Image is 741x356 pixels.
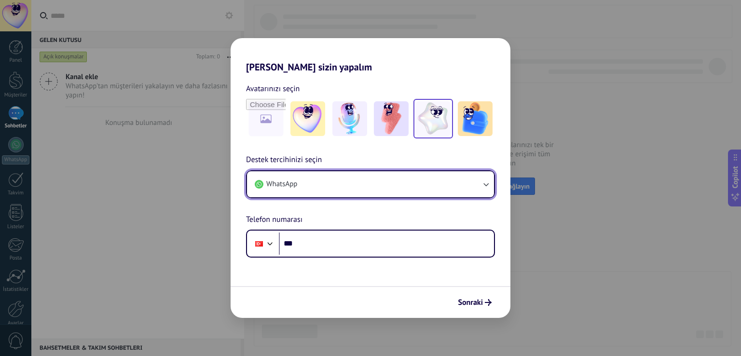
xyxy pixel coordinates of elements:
img: -5.jpeg [458,101,493,136]
span: WhatsApp [266,179,297,189]
img: -4.jpeg [416,101,451,136]
img: -2.jpeg [332,101,367,136]
span: Destek tercihinizi seçin [246,154,322,166]
span: Sonraki [458,299,483,306]
span: Avatarınızı seçin [246,82,300,95]
span: Telefon numarası [246,214,302,226]
div: Turkey: + 90 [250,233,268,254]
h2: [PERSON_NAME] sizin yapalım [231,38,510,73]
button: WhatsApp [247,171,494,197]
img: -3.jpeg [374,101,409,136]
img: -1.jpeg [290,101,325,136]
button: Sonraki [453,294,496,311]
